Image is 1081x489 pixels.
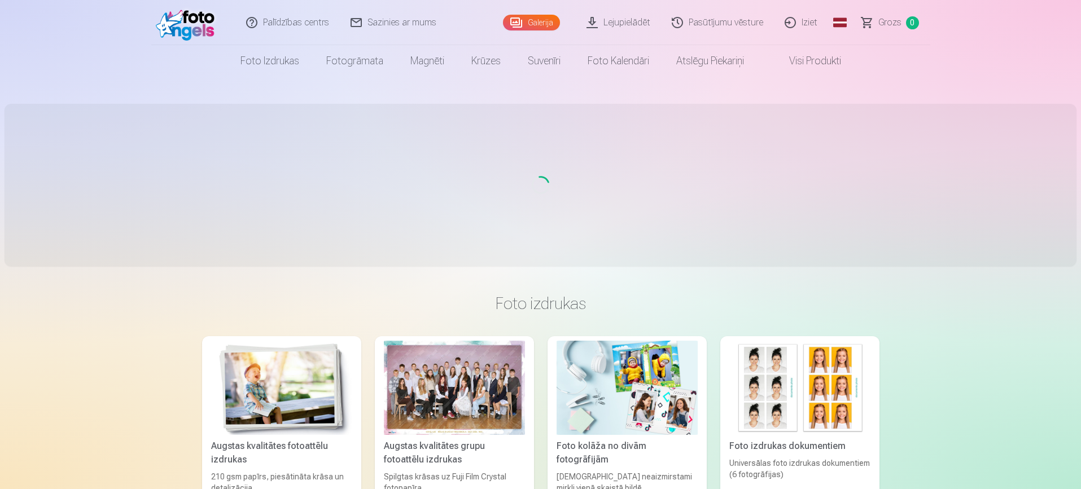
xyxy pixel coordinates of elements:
span: Grozs [878,16,901,29]
a: Visi produkti [758,45,855,77]
a: Atslēgu piekariņi [663,45,758,77]
span: 0 [906,16,919,29]
div: Foto izdrukas dokumentiem [725,439,875,453]
a: Foto izdrukas [227,45,313,77]
h3: Foto izdrukas [211,293,870,314]
a: Magnēti [397,45,458,77]
a: Foto kalendāri [574,45,663,77]
a: Krūzes [458,45,514,77]
a: Galerija [503,15,560,30]
img: Foto kolāža no divām fotogrāfijām [557,341,698,435]
div: Augstas kvalitātes grupu fotoattēlu izdrukas [379,439,529,466]
div: Foto kolāža no divām fotogrāfijām [552,439,702,466]
img: Foto izdrukas dokumentiem [729,341,870,435]
img: /fa1 [156,5,221,41]
img: Augstas kvalitātes fotoattēlu izdrukas [211,341,352,435]
a: Suvenīri [514,45,574,77]
div: Augstas kvalitātes fotoattēlu izdrukas [207,439,357,466]
a: Fotogrāmata [313,45,397,77]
